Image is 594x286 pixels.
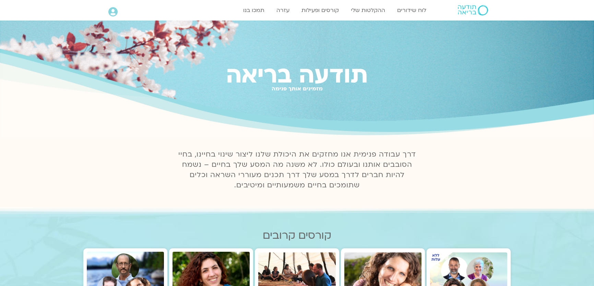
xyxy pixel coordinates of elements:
a: תמכו בנו [240,4,268,17]
h2: קורסים קרובים [83,229,511,241]
a: עזרה [273,4,293,17]
p: דרך עבודה פנימית אנו מחזקים את היכולת שלנו ליצור שינוי בחיינו, בחיי הסובבים אותנו ובעולם כולו. לא... [174,149,420,190]
a: קורסים ופעילות [298,4,342,17]
a: ההקלטות שלי [347,4,389,17]
img: תודעה בריאה [458,5,488,15]
a: לוח שידורים [394,4,430,17]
